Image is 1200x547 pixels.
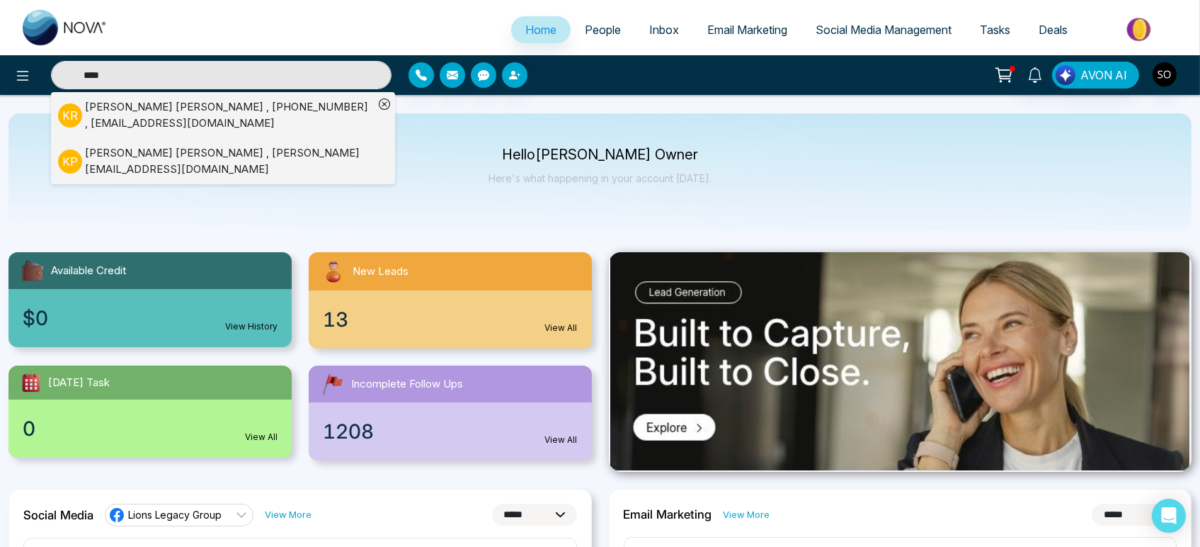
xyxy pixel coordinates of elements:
[85,145,374,177] div: [PERSON_NAME] [PERSON_NAME] , [PERSON_NAME][EMAIL_ADDRESS][DOMAIN_NAME]
[525,23,556,37] span: Home
[20,371,42,394] img: todayTask.svg
[624,507,712,521] h2: Email Marketing
[545,322,578,334] a: View All
[23,10,108,45] img: Nova CRM Logo
[649,23,679,37] span: Inbox
[1056,65,1075,85] img: Lead Flow
[320,258,347,285] img: newLeads.svg
[245,431,278,444] a: View All
[816,23,952,37] span: Social Media Management
[23,303,48,333] span: $0
[1153,62,1177,86] img: User Avatar
[1089,13,1192,45] img: Market-place.gif
[1080,67,1127,84] span: AVON AI
[85,99,374,131] div: [PERSON_NAME] [PERSON_NAME] , [PHONE_NUMBER] , [EMAIL_ADDRESS][DOMAIN_NAME]
[265,508,312,521] a: View More
[1039,23,1068,37] span: Deals
[20,258,45,283] img: availableCredit.svg
[1024,16,1082,43] a: Deals
[724,508,770,521] a: View More
[23,414,35,444] span: 0
[488,149,712,161] p: Hello [PERSON_NAME] Owner
[966,16,1024,43] a: Tasks
[225,320,278,333] a: View History
[693,16,801,43] a: Email Marketing
[1052,62,1139,89] button: AVON AI
[300,252,600,349] a: New Leads13View All
[801,16,966,43] a: Social Media Management
[353,264,408,280] span: New Leads
[58,150,82,174] p: K P
[128,508,222,521] span: Lions Legacy Group
[58,103,82,128] p: K R
[1152,499,1186,533] div: Open Intercom Messenger
[571,16,635,43] a: People
[48,375,110,391] span: [DATE] Task
[51,263,126,279] span: Available Credit
[585,23,621,37] span: People
[23,508,93,522] h2: Social Media
[323,417,374,446] span: 1208
[707,23,787,37] span: Email Marketing
[980,23,1010,37] span: Tasks
[351,376,463,393] span: Incomplete Follow Ups
[545,434,578,446] a: View All
[300,366,600,461] a: Incomplete Follow Ups1208View All
[511,16,571,43] a: Home
[323,305,348,334] span: 13
[610,252,1189,470] img: .
[635,16,693,43] a: Inbox
[320,371,345,397] img: followUps.svg
[488,172,712,184] p: Here's what happening in your account [DATE].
